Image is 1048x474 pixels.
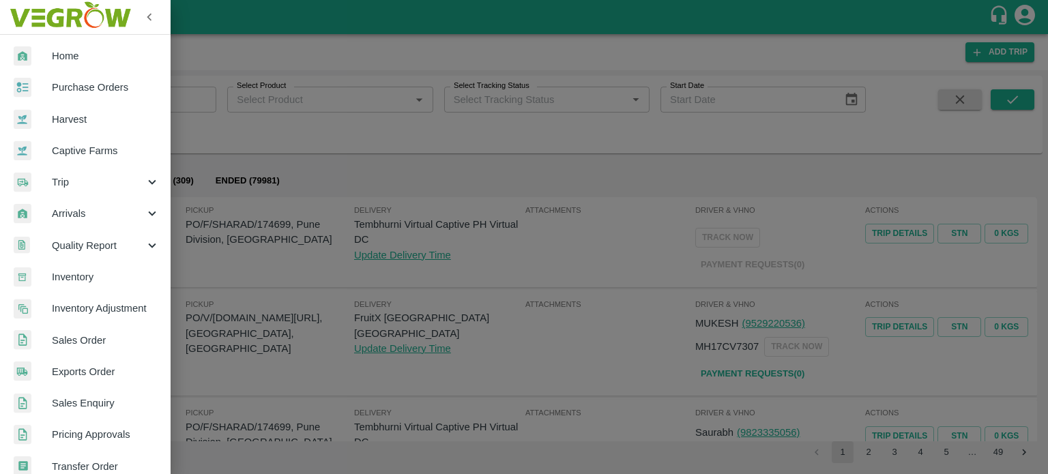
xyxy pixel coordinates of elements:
img: sales [14,330,31,350]
span: Sales Enquiry [52,396,160,411]
img: delivery [14,173,31,192]
img: whArrival [14,46,31,66]
span: Sales Order [52,333,160,348]
img: sales [14,394,31,413]
img: shipments [14,361,31,381]
span: Purchase Orders [52,80,160,95]
span: Trip [52,175,145,190]
span: Pricing Approvals [52,427,160,442]
span: Transfer Order [52,459,160,474]
span: Exports Order [52,364,160,379]
img: reciept [14,78,31,98]
img: qualityReport [14,237,30,254]
img: sales [14,425,31,445]
span: Captive Farms [52,143,160,158]
img: whInventory [14,267,31,287]
span: Quality Report [52,238,145,253]
span: Arrivals [52,206,145,221]
span: Inventory [52,269,160,284]
img: harvest [14,109,31,130]
img: whArrival [14,204,31,224]
span: Inventory Adjustment [52,301,160,316]
span: Home [52,48,160,63]
img: inventory [14,299,31,319]
img: harvest [14,140,31,161]
span: Harvest [52,112,160,127]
